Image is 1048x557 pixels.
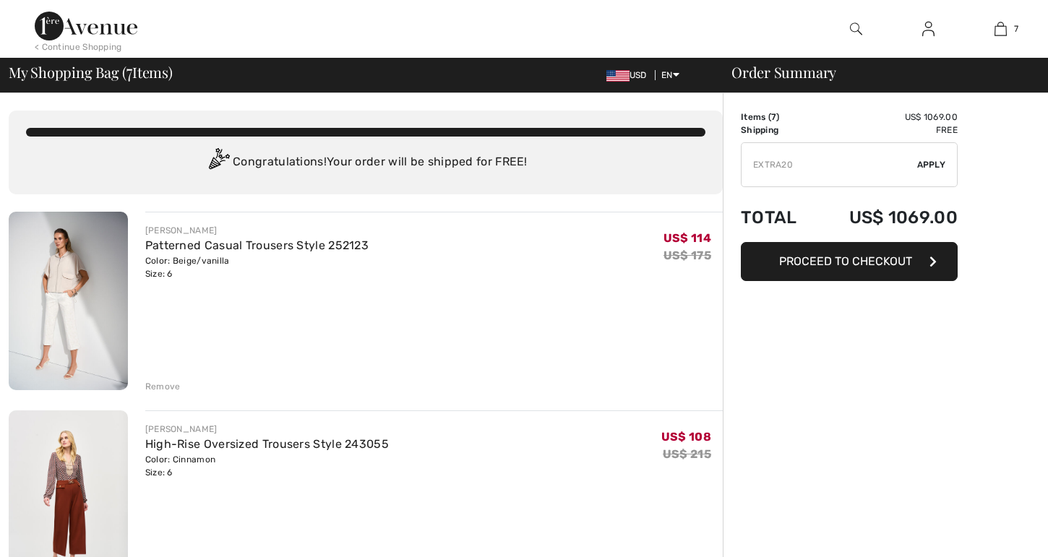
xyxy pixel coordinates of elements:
[741,111,815,124] td: Items ( )
[741,242,958,281] button: Proceed to Checkout
[126,61,132,80] span: 7
[9,65,173,79] span: My Shopping Bag ( Items)
[663,249,711,262] s: US$ 175
[663,447,711,461] s: US$ 215
[661,430,711,444] span: US$ 108
[145,437,389,451] a: High-Rise Oversized Trousers Style 243055
[606,70,630,82] img: US Dollar
[145,380,181,393] div: Remove
[850,20,862,38] img: search the website
[771,112,776,122] span: 7
[204,148,233,177] img: Congratulation2.svg
[714,65,1039,79] div: Order Summary
[911,20,946,38] a: Sign In
[741,124,815,137] td: Shipping
[995,20,1007,38] img: My Bag
[815,124,958,137] td: Free
[965,20,1036,38] a: 7
[815,111,958,124] td: US$ 1069.00
[9,212,128,390] img: Patterned Casual Trousers Style 252123
[815,193,958,242] td: US$ 1069.00
[663,231,711,245] span: US$ 114
[145,238,369,252] a: Patterned Casual Trousers Style 252123
[779,254,912,268] span: Proceed to Checkout
[145,224,369,237] div: [PERSON_NAME]
[661,70,679,80] span: EN
[917,158,946,171] span: Apply
[145,254,369,280] div: Color: Beige/vanilla Size: 6
[742,143,917,186] input: Promo code
[606,70,653,80] span: USD
[35,12,137,40] img: 1ère Avenue
[26,148,705,177] div: Congratulations! Your order will be shipped for FREE!
[741,193,815,242] td: Total
[1014,22,1018,35] span: 7
[145,423,389,436] div: [PERSON_NAME]
[35,40,122,53] div: < Continue Shopping
[922,20,935,38] img: My Info
[145,453,389,479] div: Color: Cinnamon Size: 6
